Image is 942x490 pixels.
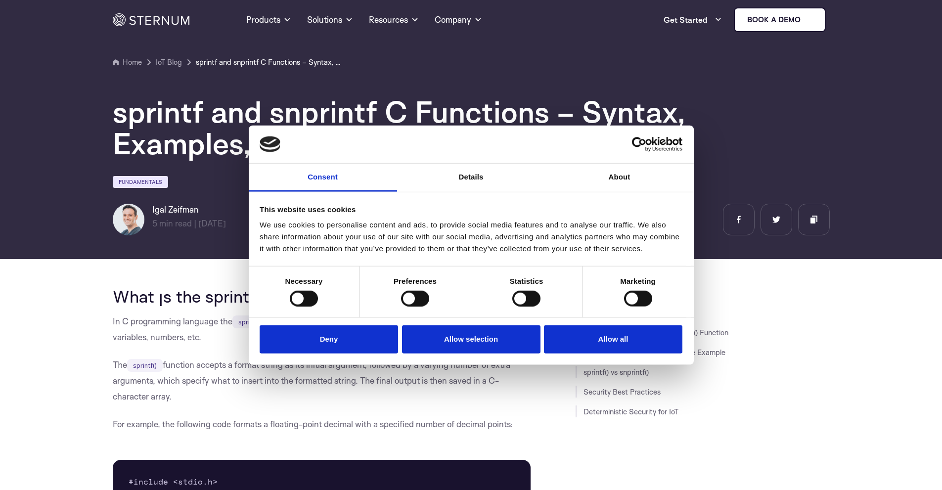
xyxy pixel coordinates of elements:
[113,96,706,159] h1: sprintf and snprintf C Functions – Syntax, Examples, and Security Best Practices
[596,137,682,152] a: Usercentrics Cookiebot - opens in a new window
[545,164,694,192] a: About
[232,315,268,328] code: sprintf()
[249,164,397,192] a: Consent
[260,204,682,216] div: This website uses cookies
[113,313,531,345] p: In C programming language the function is used for formatting strings through the merger of text ...
[369,2,419,38] a: Resources
[620,277,656,285] strong: Marketing
[113,287,531,306] h2: What ןs the sprintf() Function
[394,277,437,285] strong: Preferences
[113,416,531,432] p: For example, the following code formats a floating-point decimal with a specified number of decim...
[246,2,291,38] a: Products
[113,204,144,235] img: Igal Zeifman
[260,219,682,255] div: We use cookies to personalise content and ads, to provide social media features and to analyse ou...
[583,407,678,416] a: Deterministic Security for IoT
[402,325,540,354] button: Allow selection
[260,325,398,354] button: Deny
[583,367,649,377] a: sprintf() vs snprintf()
[152,218,157,228] span: 5
[734,7,826,32] a: Book a demo
[397,164,545,192] a: Details
[576,287,830,295] h3: JUMP TO SECTION
[152,218,196,228] span: min read |
[583,387,661,397] a: Security Best Practices
[664,10,722,30] a: Get Started
[113,357,531,404] p: The function accepts a format string as its initial argument, followed by a varying number of ext...
[285,277,323,285] strong: Necessary
[510,277,543,285] strong: Statistics
[805,16,812,24] img: sternum iot
[156,56,182,68] a: IoT Blog
[544,325,682,354] button: Allow all
[113,56,142,68] a: Home
[260,136,280,152] img: logo
[307,2,353,38] a: Solutions
[152,204,226,216] h6: Igal Zeifman
[435,2,482,38] a: Company
[127,359,163,372] code: sprintf()
[196,56,344,68] a: sprintf and snprintf C Functions – Syntax, Examples, and Security Best Practices
[198,218,226,228] span: [DATE]
[113,176,168,188] a: Fundamentals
